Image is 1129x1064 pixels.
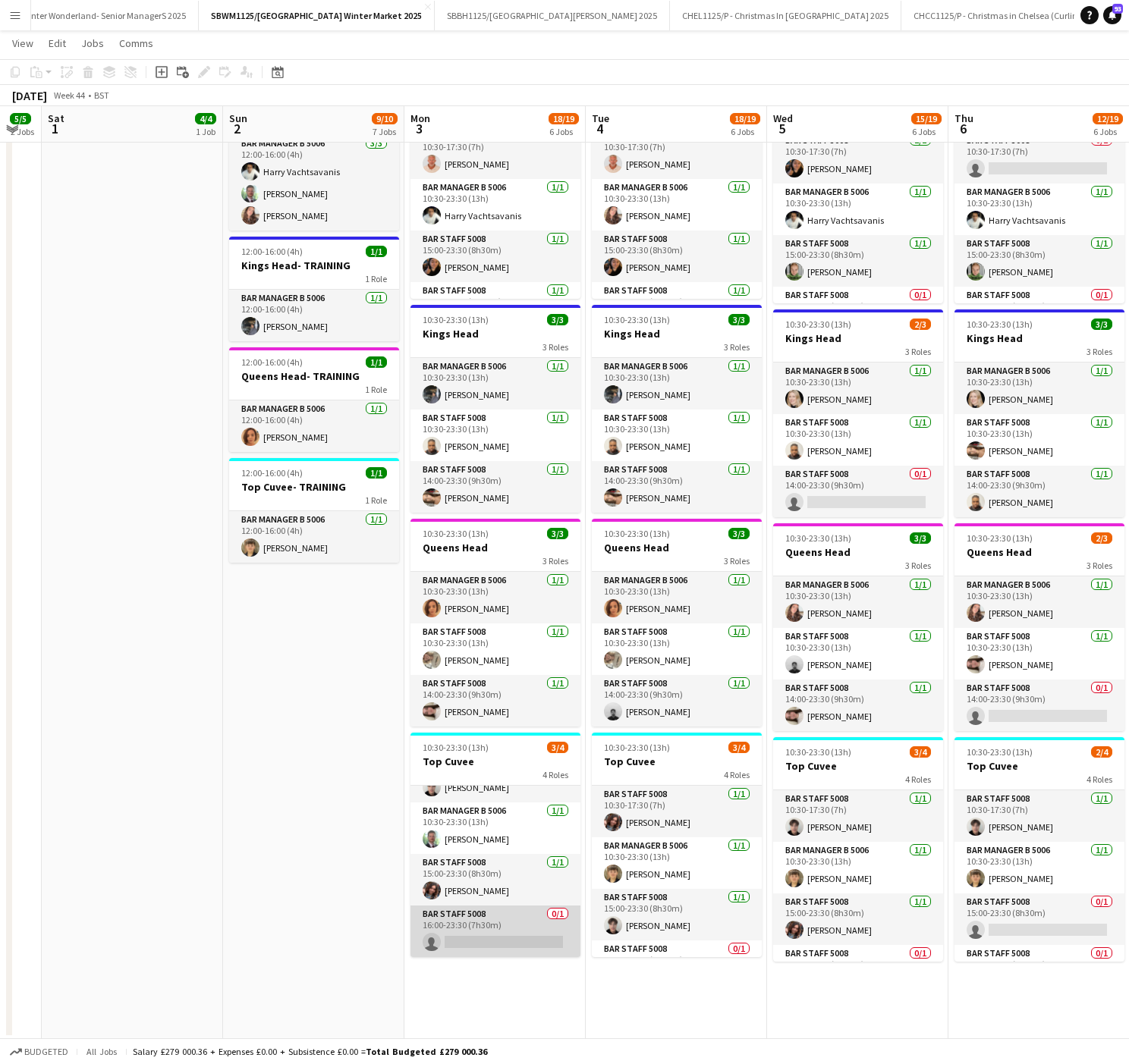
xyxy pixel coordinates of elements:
[410,755,580,768] h3: Top Cuvee
[549,126,578,137] div: 6 Jobs
[954,628,1124,680] app-card-role: Bar Staff 50081/110:30-23:30 (13h)[PERSON_NAME]
[773,737,943,962] div: 10:30-23:30 (13h)3/4Top Cuvee4 RolesBar Staff 50081/110:30-17:30 (7h)[PERSON_NAME]Bar Manager B 5...
[229,111,247,125] span: Sun
[366,246,387,257] span: 1/1
[46,120,64,137] span: 1
[229,237,399,341] div: 12:00-16:00 (4h)1/1Kings Head- TRAINING1 RoleBar Manager B 50061/112:00-16:00 (4h)[PERSON_NAME]
[410,111,430,125] span: Mon
[910,532,931,544] span: 3/3
[592,74,762,299] app-job-card: 10:30-23:30 (13h)4/4Airstream4 RolesBar Staff 50081/110:30-17:30 (7h)[PERSON_NAME]Bar Manager B 5...
[547,314,568,325] span: 3/3
[592,623,762,675] app-card-role: Bar Staff 50081/110:30-23:30 (13h)[PERSON_NAME]
[229,290,399,341] app-card-role: Bar Manager B 50061/112:00-16:00 (4h)[PERSON_NAME]
[773,132,943,184] app-card-role: Bar Staff 50081/110:30-17:30 (7h)[PERSON_NAME]
[423,742,489,753] span: 10:30-23:30 (13h)
[954,363,1124,414] app-card-role: Bar Manager B 50061/110:30-23:30 (13h)[PERSON_NAME]
[912,126,941,137] div: 6 Jobs
[10,1,199,30] button: Winter Wonderland- Senior ManagerS 2025
[604,528,670,539] span: 10:30-23:30 (13h)
[10,113,31,124] span: 5/5
[119,36,153,50] span: Comms
[773,466,943,517] app-card-role: Bar Staff 50080/114:00-23:30 (9h30m)
[48,111,64,125] span: Sat
[42,33,72,53] a: Edit
[785,319,851,330] span: 10:30-23:30 (13h)
[366,467,387,479] span: 1/1
[542,555,568,567] span: 3 Roles
[229,347,399,452] app-job-card: 12:00-16:00 (4h)1/1Queens Head- TRAINING1 RoleBar Manager B 50061/112:00-16:00 (4h)[PERSON_NAME]
[592,461,762,513] app-card-role: Bar Staff 50081/114:00-23:30 (9h30m)[PERSON_NAME]
[81,36,104,50] span: Jobs
[1112,4,1123,14] span: 93
[229,400,399,452] app-card-role: Bar Manager B 50061/112:00-16:00 (4h)[PERSON_NAME]
[724,769,750,780] span: 4 Roles
[785,532,851,544] span: 10:30-23:30 (13h)
[954,414,1124,466] app-card-role: Bar Staff 50081/110:30-23:30 (13h)[PERSON_NAME]
[773,893,943,945] app-card-role: Bar Staff 50081/115:00-23:30 (8h30m)[PERSON_NAME]
[592,541,762,554] h3: Queens Head
[592,519,762,727] div: 10:30-23:30 (13h)3/3Queens Head3 RolesBar Manager B 50061/110:30-23:30 (13h)[PERSON_NAME]Bar Staf...
[592,305,762,513] app-job-card: 10:30-23:30 (13h)3/3Kings Head3 RolesBar Manager B 50061/110:30-23:30 (13h)[PERSON_NAME]Bar Staff...
[592,327,762,341] h3: Kings Head
[410,305,580,513] app-job-card: 10:30-23:30 (13h)3/3Kings Head3 RolesBar Manager B 50061/110:30-23:30 (13h)[PERSON_NAME]Bar Staff...
[227,120,247,137] span: 2
[410,541,580,554] h3: Queens Head
[954,737,1124,962] app-job-card: 10:30-23:30 (13h)2/4Top Cuvee4 RolesBar Staff 50081/110:30-17:30 (7h)[PERSON_NAME]Bar Manager B 5...
[592,755,762,768] h3: Top Cuvee
[423,528,489,539] span: 10:30-23:30 (13h)
[954,466,1124,517] app-card-role: Bar Staff 50081/114:00-23:30 (9h30m)[PERSON_NAME]
[229,82,399,231] div: 12:00-16:00 (4h)3/3Cover Managers - TRAINING1 RoleBar Manager B 50063/312:00-16:00 (4h)Ηarry Vach...
[592,231,762,282] app-card-role: Bar Staff 50081/115:00-23:30 (8h30m)[PERSON_NAME]
[954,309,1124,517] app-job-card: 10:30-23:30 (13h)3/3Kings Head3 RolesBar Manager B 50061/110:30-23:30 (13h)[PERSON_NAME]Bar Staff...
[410,572,580,623] app-card-role: Bar Manager B 50061/110:30-23:30 (13h)[PERSON_NAME]
[967,532,1033,544] span: 10:30-23:30 (13h)
[954,545,1124,559] h3: Queens Head
[954,842,1124,893] app-card-role: Bar Manager B 50061/110:30-23:30 (13h)[PERSON_NAME]
[8,1044,71,1060] button: Budgeted
[967,746,1033,758] span: 10:30-23:30 (13h)
[724,341,750,353] span: 3 Roles
[373,126,397,137] div: 7 Jobs
[731,126,759,137] div: 6 Jobs
[241,467,303,479] span: 12:00-16:00 (4h)
[954,945,1124,997] app-card-role: Bar Staff 50080/116:00-23:30 (7h30m)
[773,235,943,287] app-card-role: Bar Staff 50081/115:00-23:30 (8h30m)[PERSON_NAME]
[542,341,568,353] span: 3 Roles
[954,184,1124,235] app-card-role: Bar Manager B 50061/110:30-23:30 (13h)Ηarry Vachtsavanis
[773,111,793,125] span: Wed
[423,314,489,325] span: 10:30-23:30 (13h)
[905,346,931,357] span: 3 Roles
[954,790,1124,842] app-card-role: Bar Staff 50081/110:30-17:30 (7h)[PERSON_NAME]
[954,893,1124,945] app-card-role: Bar Staff 50080/115:00-23:30 (8h30m)
[12,36,33,50] span: View
[773,309,943,517] app-job-card: 10:30-23:30 (13h)2/3Kings Head3 RolesBar Manager B 50061/110:30-23:30 (13h)[PERSON_NAME]Bar Staff...
[592,358,762,410] app-card-role: Bar Manager B 50061/110:30-23:30 (13h)[PERSON_NAME]
[410,854,580,905] app-card-role: Bar Staff 50081/115:00-23:30 (8h30m)[PERSON_NAME]
[730,113,760,124] span: 18/19
[724,555,750,567] span: 3 Roles
[901,1,1117,30] button: CHCC1125/P - Christmas in Chelsea (Curling Club)
[372,113,398,124] span: 9/10
[773,680,943,731] app-card-role: Bar Staff 50081/114:00-23:30 (9h30m)[PERSON_NAME]
[410,327,580,341] h3: Kings Head
[229,135,399,231] app-card-role: Bar Manager B 50063/312:00-16:00 (4h)Ηarry Vachtsavanis[PERSON_NAME][PERSON_NAME]
[1091,746,1112,758] span: 2/4
[229,259,399,272] h3: Kings Head- TRAINING
[229,369,399,383] h3: Queens Head- TRAINING
[410,733,580,957] div: 10:30-23:30 (13h)3/4Top Cuvee4 RolesBar Staff 50081/110:30-17:30 (7h)[PERSON_NAME]Bar Manager B 5...
[954,523,1124,731] app-job-card: 10:30-23:30 (13h)2/3Queens Head3 RolesBar Manager B 50061/110:30-23:30 (13h)[PERSON_NAME]Bar Staf...
[773,523,943,731] div: 10:30-23:30 (13h)3/3Queens Head3 RolesBar Manager B 50061/110:30-23:30 (13h)[PERSON_NAME]Bar Staf...
[773,287,943,338] app-card-role: Bar Staff 50080/116:00-23:30 (7h30m)
[410,127,580,179] app-card-role: Bar Staff 50081/110:30-17:30 (7h)[PERSON_NAME]
[1093,126,1122,137] div: 6 Jobs
[410,905,580,957] app-card-role: Bar Staff 50080/116:00-23:30 (7h30m)
[773,842,943,893] app-card-role: Bar Manager B 50061/110:30-23:30 (13h)[PERSON_NAME]
[547,742,568,753] span: 3/4
[670,1,901,30] button: CHEL1125/P - Christmas In [GEOGRAPHIC_DATA] 2025
[773,759,943,773] h3: Top Cuvee
[24,1047,68,1057] span: Budgeted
